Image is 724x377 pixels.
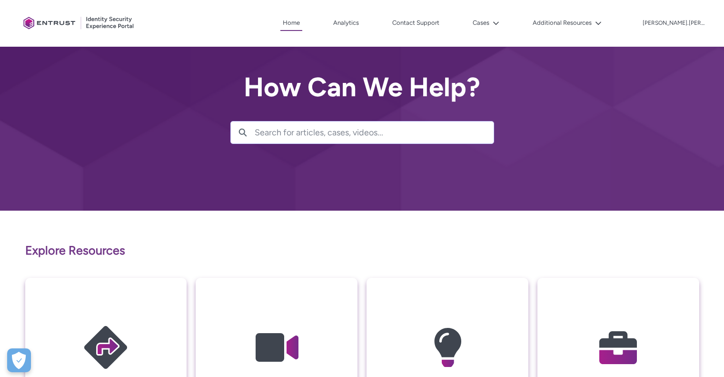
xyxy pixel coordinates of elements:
p: Explore Resources [25,242,699,260]
div: Cookie Preferences [7,348,31,372]
h2: How Can We Help? [230,72,494,102]
a: Home [280,16,302,31]
button: User Profile jonathan.moore [642,18,705,27]
p: [PERSON_NAME].[PERSON_NAME] [643,20,704,27]
button: Search [231,122,255,143]
button: Cases [470,16,502,30]
button: Open Preferences [7,348,31,372]
a: Contact Support [390,16,442,30]
button: Additional Resources [530,16,604,30]
a: Analytics, opens in new tab [331,16,361,30]
input: Search for articles, cases, videos... [255,122,494,143]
